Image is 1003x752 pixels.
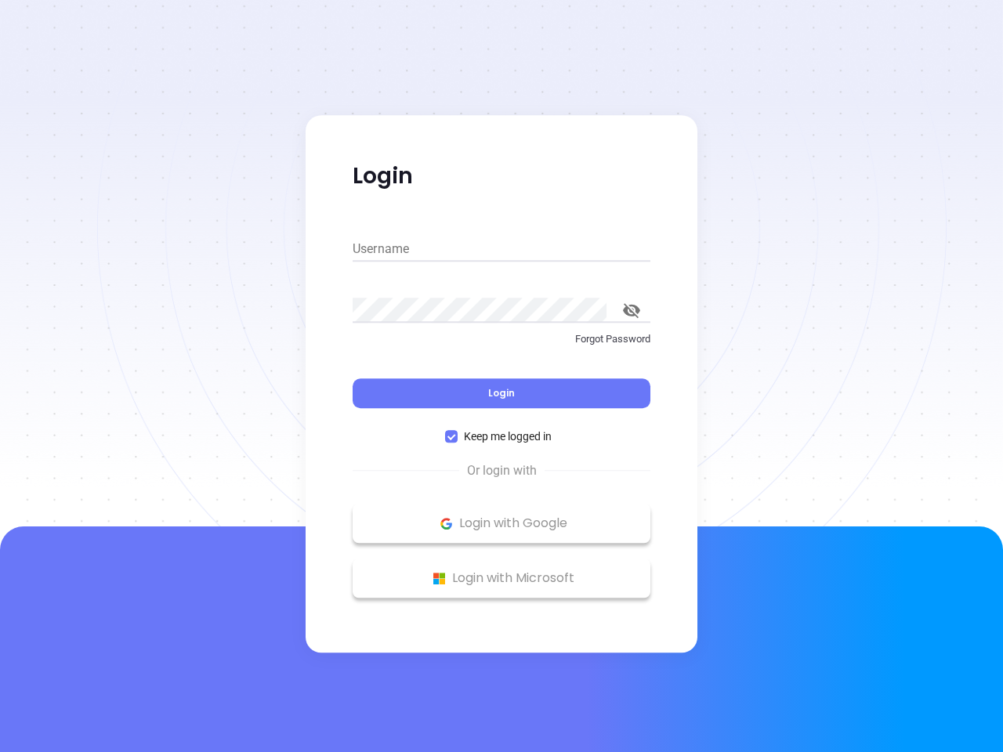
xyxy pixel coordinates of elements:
p: Forgot Password [353,331,650,347]
button: toggle password visibility [613,291,650,329]
p: Login with Microsoft [360,566,643,590]
button: Microsoft Logo Login with Microsoft [353,559,650,598]
p: Login [353,162,650,190]
a: Forgot Password [353,331,650,360]
img: Google Logo [436,514,456,533]
span: Login [488,386,515,399]
button: Login [353,378,650,408]
span: Or login with [459,461,545,480]
p: Login with Google [360,512,643,535]
img: Microsoft Logo [429,569,449,588]
button: Google Logo Login with Google [353,504,650,543]
span: Keep me logged in [458,428,558,445]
